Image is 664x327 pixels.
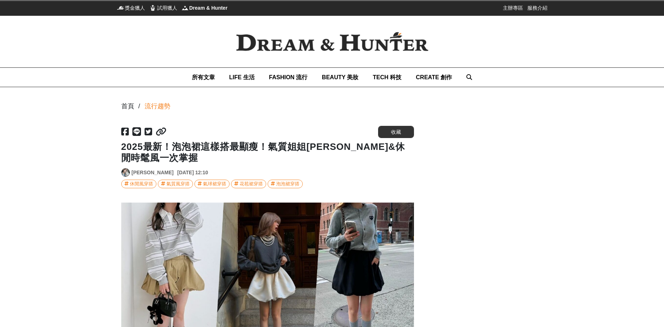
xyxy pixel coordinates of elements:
a: FASHION 流行 [269,68,308,87]
a: BEAUTY 美妝 [322,68,358,87]
div: 花苞裙穿搭 [240,180,263,188]
span: CREATE 創作 [416,74,452,80]
span: Dream & Hunter [189,4,228,11]
a: 主辦專區 [503,4,523,11]
div: 氣質風穿搭 [166,180,190,188]
img: Dream & Hunter [182,4,189,11]
a: 泡泡裙穿搭 [268,180,303,188]
span: BEAUTY 美妝 [322,74,358,80]
a: 服務介紹 [527,4,547,11]
div: 泡泡裙穿搭 [276,180,300,188]
span: TECH 科技 [373,74,401,80]
a: CREATE 創作 [416,68,452,87]
img: Avatar [122,169,129,176]
img: 試用獵人 [149,4,156,11]
a: TECH 科技 [373,68,401,87]
a: Avatar [121,168,130,177]
a: LIFE 生活 [229,68,255,87]
div: [DATE] 12:10 [177,169,208,176]
a: 獎金獵人獎金獵人 [117,4,145,11]
span: LIFE 生活 [229,74,255,80]
a: 所有文章 [192,68,215,87]
span: FASHION 流行 [269,74,308,80]
a: 休閒風穿搭 [121,180,156,188]
img: 獎金獵人 [117,4,124,11]
a: 氣球裙穿搭 [194,180,230,188]
div: 首頁 [121,101,134,111]
span: 所有文章 [192,74,215,80]
a: 花苞裙穿搭 [231,180,266,188]
button: 收藏 [378,126,414,138]
div: / [138,101,140,111]
a: Dream & HunterDream & Hunter [182,4,228,11]
a: 流行趨勢 [145,101,170,111]
span: 獎金獵人 [125,4,145,11]
div: 休閒風穿搭 [130,180,153,188]
h1: 2025最新！泡泡裙這樣搭最顯瘦！氣質姐姐[PERSON_NAME]&休閒時髦風一次掌握 [121,141,414,163]
a: 氣質風穿搭 [158,180,193,188]
a: [PERSON_NAME] [132,169,174,176]
a: 試用獵人試用獵人 [149,4,177,11]
span: 試用獵人 [157,4,177,11]
div: 氣球裙穿搭 [203,180,226,188]
img: Dream & Hunter [225,20,440,63]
